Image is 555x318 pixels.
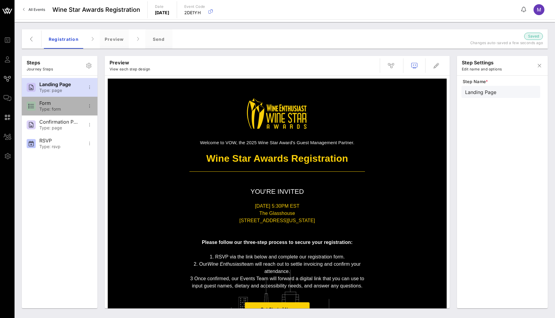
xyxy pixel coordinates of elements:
[28,7,45,12] span: All Events
[534,4,544,15] div: M
[39,100,79,106] div: Form
[537,7,541,13] span: M
[189,139,365,146] p: Welcome to VOW, the 2025 Wine Star Award's Guest Management Partner.
[39,138,79,144] div: RSVP
[27,59,53,66] p: Steps
[39,119,79,125] div: Confirmation Page
[210,254,345,259] span: 1. RSVP via the link below and complete our registration form.
[184,10,205,16] p: 2DE1YH
[462,66,502,72] p: Edit name and options
[194,261,361,274] span: 2. Our team will reach out to settle invoicing and confirm your attendance.
[110,66,150,72] p: View each step design
[155,4,169,10] p: Date
[207,261,243,267] em: Wine Enthusiast
[190,276,364,288] span: 3 Once confirmed, our Events Team will forward a digital link that you can use to input guest nam...
[463,79,540,85] span: Step Name
[245,302,310,316] a: Get Started Now
[39,125,79,131] div: Type: page
[155,10,169,16] p: [DATE]
[19,5,49,15] a: All Events
[462,59,502,66] p: step settings
[189,217,365,224] p: [STREET_ADDRESS][US_STATE]
[39,88,79,93] div: Type: page
[189,210,365,217] p: The Glasshouse
[44,29,84,49] div: Registration
[184,4,205,10] p: Event Code
[110,59,150,66] p: Preview
[261,307,294,312] span: Get Started Now
[189,203,365,210] p: [DATE] 5:30PM EST
[27,66,53,72] p: Journey Steps
[189,187,365,196] p: YOU'RE INVITED
[52,5,140,14] span: Wine Star Awards Registration
[206,153,348,164] strong: Wine Star Awards Registration
[39,107,79,112] div: Type: form
[145,29,172,49] div: Send
[100,29,129,49] div: Preview
[202,240,353,245] span: Please follow our three-step process to secure your registration:
[39,144,79,149] div: Type: rsvp
[39,82,79,87] div: Landing Page
[528,33,539,39] span: Saved
[467,40,543,46] p: Changes auto-saved a few seconds ago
